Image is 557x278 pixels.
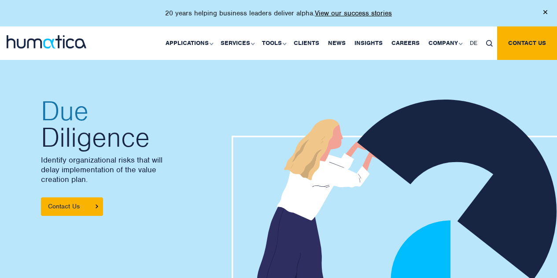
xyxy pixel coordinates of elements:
[41,197,103,216] a: Contact Us
[470,39,477,47] span: DE
[350,26,387,60] a: Insights
[165,9,392,18] p: 20 years helping business leaders deliver alpha.
[258,26,289,60] a: Tools
[387,26,424,60] a: Careers
[289,26,324,60] a: Clients
[315,9,392,18] a: View our success stories
[96,204,98,208] img: arrowicon
[7,35,86,48] img: logo
[41,98,270,124] span: Due
[486,40,493,47] img: search_icon
[465,26,482,60] a: DE
[324,26,350,60] a: News
[41,98,270,151] h2: Diligence
[424,26,465,60] a: Company
[497,26,557,60] a: Contact us
[161,26,216,60] a: Applications
[216,26,258,60] a: Services
[41,155,270,184] p: Identify organizational risks that will delay implementation of the value creation plan.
